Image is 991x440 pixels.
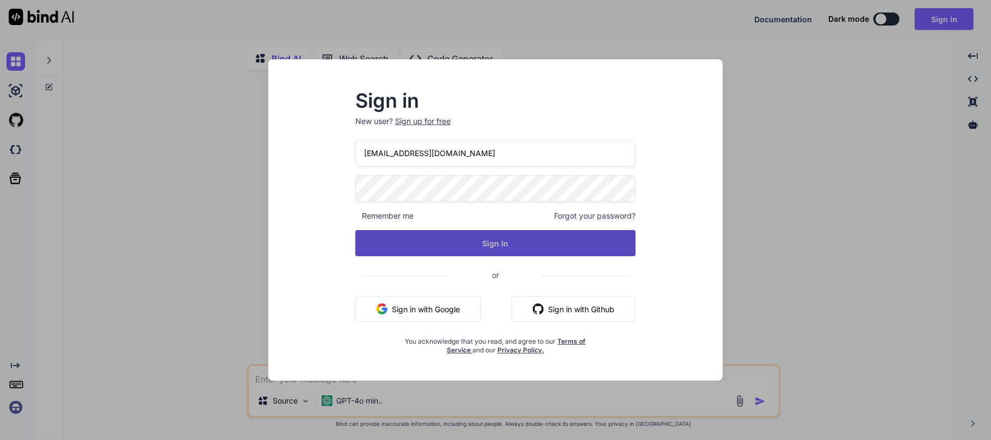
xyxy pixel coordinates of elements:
[355,230,636,256] button: Sign In
[355,140,636,166] input: Login or Email
[395,116,451,127] div: Sign up for free
[355,116,636,140] p: New user?
[402,331,589,355] div: You acknowledge that you read, and agree to our and our
[355,210,414,221] span: Remember me
[355,92,636,109] h2: Sign in
[447,337,586,354] a: Terms of Service
[533,303,544,314] img: github
[355,296,481,322] button: Sign in with Google
[497,346,544,354] a: Privacy Policy.
[554,210,636,221] span: Forgot your password?
[377,303,387,314] img: google
[512,296,636,322] button: Sign in with Github
[448,262,543,288] span: or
